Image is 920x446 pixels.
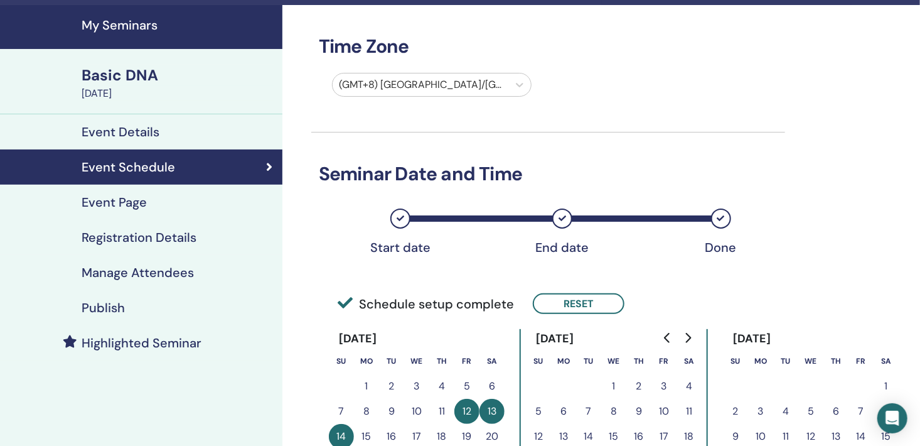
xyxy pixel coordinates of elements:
[874,399,899,424] button: 8
[651,374,677,399] button: 3
[823,349,848,374] th: Thursday
[329,349,354,374] th: Sunday
[354,349,379,374] th: Monday
[74,65,282,101] a: Basic DNA[DATE]
[404,374,429,399] button: 3
[82,18,275,33] h4: My Seminars
[379,349,404,374] th: Tuesday
[626,374,651,399] button: 2
[874,374,899,399] button: 1
[848,399,874,424] button: 7
[82,265,194,280] h4: Manage Attendees
[690,240,752,255] div: Done
[677,374,702,399] button: 4
[329,399,354,424] button: 7
[601,374,626,399] button: 1
[82,86,275,101] div: [DATE]
[677,399,702,424] button: 11
[677,349,702,374] th: Saturday
[369,240,432,255] div: Start date
[723,399,748,424] button: 2
[601,399,626,424] button: 8
[404,349,429,374] th: Wednesday
[723,349,748,374] th: Sunday
[531,240,594,255] div: End date
[82,300,125,315] h4: Publish
[82,195,147,210] h4: Event Page
[848,349,874,374] th: Friday
[773,349,798,374] th: Tuesday
[338,295,514,313] span: Schedule setup complete
[526,349,551,374] th: Sunday
[551,349,576,374] th: Monday
[354,374,379,399] button: 1
[429,349,454,374] th: Thursday
[658,325,678,351] button: Go to previous month
[379,374,404,399] button: 2
[311,35,785,58] h3: Time Zone
[773,399,798,424] button: 4
[576,349,601,374] th: Tuesday
[723,329,781,349] div: [DATE]
[454,349,479,374] th: Friday
[576,399,601,424] button: 7
[798,349,823,374] th: Wednesday
[479,399,505,424] button: 13
[479,349,505,374] th: Saturday
[526,329,584,349] div: [DATE]
[877,403,907,433] div: Open Intercom Messenger
[82,335,201,351] h4: Highlighted Seminar
[626,399,651,424] button: 9
[798,399,823,424] button: 5
[454,374,479,399] button: 5
[82,65,275,86] div: Basic DNA
[601,349,626,374] th: Wednesday
[551,399,576,424] button: 6
[823,399,848,424] button: 6
[748,399,773,424] button: 3
[429,399,454,424] button: 11
[678,325,698,351] button: Go to next month
[82,124,159,139] h4: Event Details
[354,399,379,424] button: 8
[311,163,785,185] h3: Seminar Date and Time
[874,349,899,374] th: Saturday
[454,399,479,424] button: 12
[651,349,677,374] th: Friday
[404,399,429,424] button: 10
[626,349,651,374] th: Thursday
[329,329,387,349] div: [DATE]
[533,293,624,314] button: Reset
[379,399,404,424] button: 9
[479,374,505,399] button: 6
[82,230,196,245] h4: Registration Details
[651,399,677,424] button: 10
[748,349,773,374] th: Monday
[82,160,175,175] h4: Event Schedule
[526,399,551,424] button: 5
[429,374,454,399] button: 4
